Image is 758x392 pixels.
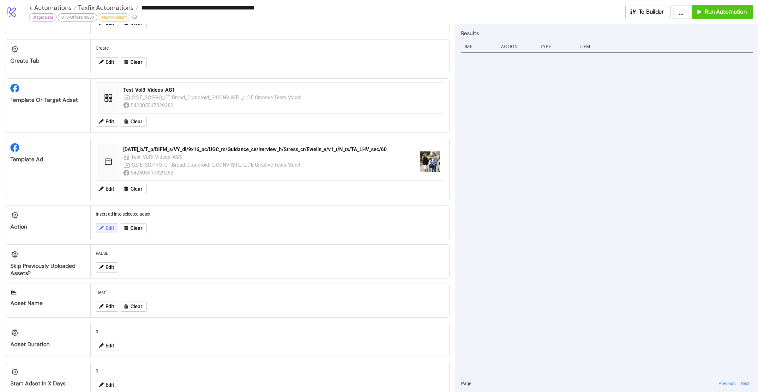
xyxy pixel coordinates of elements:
button: Next [739,380,752,387]
div: Action [10,223,85,230]
div: [DATE]_b/T_p/DIFM_s/VY_di/9x16_ac/UGC_m/Guidance_ce/Iterview_h/Stress_cr/Ewelin_v/v1_t/N_ts/TA_LH... [123,146,415,153]
div: Insert ad into selected adset [93,208,447,220]
span: Taxfix Automations [76,3,134,12]
span: Clear [130,304,142,309]
div: Skip Previously Uploaded Assets? [10,262,85,277]
button: Edit [96,223,118,233]
div: 0 [93,365,447,377]
button: Run Automation [692,5,753,19]
span: Edit [105,186,114,192]
span: Run Automation [705,8,747,15]
span: Edit [105,225,114,231]
span: Page [461,380,471,387]
div: Test_Vol3_Videos_AG3 [131,153,183,161]
span: Edit [105,343,114,349]
div: Next Midnight [99,13,130,21]
button: Previous [717,380,737,387]
div: Item [579,40,753,52]
a: < Automations [29,4,76,11]
div: C:DE_SC:PRO_CT:Broad_D:android_G:CONV-ISTL_L:DE Creative Tests March [132,161,302,169]
span: To Builder [639,8,664,15]
div: 542805517829282 [131,169,175,177]
div: Adset Duration [10,341,85,348]
button: Clear [121,302,147,312]
span: Edit [105,119,114,125]
button: To Builder [625,5,671,19]
span: Edit [105,265,114,270]
a: Taxfix Automations [76,4,138,11]
span: Clear [130,186,142,192]
div: Time [461,40,496,52]
div: Adset Name [10,300,85,307]
h2: Results [461,29,753,37]
div: Stage: Beta [29,13,57,21]
div: Action [500,40,535,52]
button: Edit [96,184,118,194]
span: Edit [105,304,114,309]
div: UTC-Offset: -0800 [58,13,97,21]
div: Template or Target Adset [10,96,85,104]
div: Create Tab [10,57,85,64]
button: Clear [121,184,147,194]
button: Edit [96,262,118,273]
button: Edit [96,341,118,351]
div: Test_Vol3_Videos_AG1 [123,87,440,94]
span: Clear [130,59,142,65]
div: 0 [93,326,447,338]
button: Clear [121,117,147,127]
div: Template Ad [10,156,85,163]
span: Clear [130,119,142,125]
div: "Test" [93,286,447,298]
div: C:DE_SC:PRO_CT:Broad_D:android_G:CONV-ISTL_L:DE Creative Tests March [132,94,302,101]
div: FALSE [93,247,447,259]
button: ... [673,5,689,19]
div: 542805517829282 [131,101,175,109]
div: Type [540,40,575,52]
img: https://scontent-fra5-2.xx.fbcdn.net/v/t15.5256-10/547757119_1325676122327731_5395397467840740898... [420,151,440,172]
button: Edit [96,117,118,127]
div: Create [93,42,447,54]
div: Start Adset in X Days [10,380,85,387]
button: Edit [96,302,118,312]
button: Edit [96,57,118,67]
span: Edit [105,382,114,388]
button: Clear [121,57,147,67]
span: Clear [130,225,142,231]
button: Clear [121,223,147,233]
span: Edit [105,59,114,65]
button: Edit [96,380,118,390]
